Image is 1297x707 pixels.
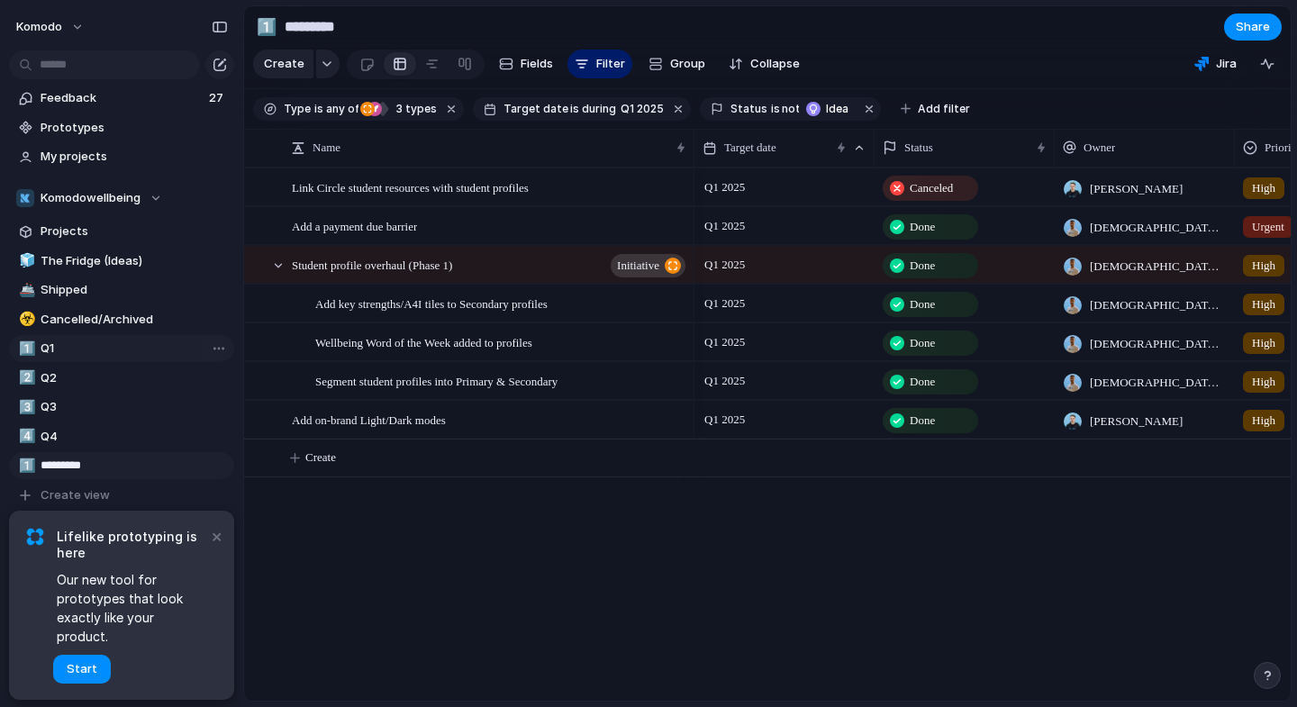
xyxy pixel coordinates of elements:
[567,50,632,78] button: Filter
[700,293,749,314] span: Q1 2025
[492,50,560,78] button: Fields
[16,340,34,358] button: 1️⃣
[19,397,32,418] div: 3️⃣
[1090,374,1227,392] span: [DEMOGRAPHIC_DATA][PERSON_NAME]
[205,525,227,547] button: Dismiss
[579,101,616,117] span: during
[16,428,34,446] button: 4️⃣
[750,55,800,73] span: Collapse
[315,370,558,391] span: Segment student profiles into Primary & Secondary
[521,55,553,73] span: Fields
[19,309,32,330] div: ☣️
[253,50,313,78] button: Create
[568,99,619,119] button: isduring
[1252,334,1275,352] span: High
[1252,373,1275,391] span: High
[313,139,340,157] span: Name
[19,367,32,388] div: 2️⃣
[16,281,34,299] button: 🚢
[41,486,110,504] span: Create view
[360,99,440,119] button: 3 types
[9,248,234,275] a: 🧊The Fridge (Ideas)
[8,13,94,41] button: Komodo
[1252,179,1275,197] span: High
[910,373,935,391] span: Done
[670,55,705,73] span: Group
[292,177,529,197] span: Link Circle student resources with student profiles
[9,276,234,304] a: 🚢Shipped
[1252,295,1275,313] span: High
[9,365,234,392] a: 2️⃣Q2
[721,50,807,78] button: Collapse
[19,280,32,301] div: 🚢
[570,101,579,117] span: is
[1090,219,1227,237] span: [DEMOGRAPHIC_DATA][PERSON_NAME]
[57,570,207,646] span: Our new tool for prototypes that look exactly like your product.
[1090,296,1227,314] span: [DEMOGRAPHIC_DATA][PERSON_NAME]
[315,293,548,313] span: Add key strengths/A4I tiles to Secondary profiles
[9,85,234,112] a: Feedback27
[53,655,111,684] button: Start
[41,189,141,207] span: Komodowellbeing
[57,529,207,561] span: Lifelike prototyping is here
[918,101,970,117] span: Add filter
[617,99,667,119] button: Q1 2025
[9,114,234,141] a: Prototypes
[1252,412,1275,430] span: High
[41,311,228,329] span: Cancelled/Archived
[910,179,953,197] span: Canceled
[9,452,234,479] a: 1️⃣
[621,101,664,117] span: Q1 2025
[16,311,34,329] button: ☣️
[9,394,234,421] a: 3️⃣Q3
[19,426,32,447] div: 4️⃣
[904,139,933,157] span: Status
[700,370,749,392] span: Q1 2025
[9,306,234,333] a: ☣️Cancelled/Archived
[41,119,228,137] span: Prototypes
[910,334,935,352] span: Done
[910,412,935,430] span: Done
[9,185,234,212] button: Komodowellbeing
[9,335,234,362] a: 1️⃣Q1
[41,222,228,240] span: Projects
[16,252,34,270] button: 🧊
[41,252,228,270] span: The Fridge (Ideas)
[41,340,228,358] span: Q1
[611,254,685,277] button: initiative
[391,102,405,115] span: 3
[910,218,935,236] span: Done
[700,177,749,198] span: Q1 2025
[1187,50,1244,77] button: Jira
[617,253,659,278] span: initiative
[767,99,803,119] button: isnot
[1224,14,1282,41] button: Share
[639,50,714,78] button: Group
[1090,412,1183,431] span: [PERSON_NAME]
[67,660,97,678] span: Start
[771,101,780,117] span: is
[700,254,749,276] span: Q1 2025
[730,101,767,117] span: Status
[41,89,204,107] span: Feedback
[890,96,981,122] button: Add filter
[9,218,234,245] a: Projects
[503,101,568,117] span: Target date
[700,331,749,353] span: Q1 2025
[1090,335,1227,353] span: [DEMOGRAPHIC_DATA][PERSON_NAME]
[1252,257,1275,275] span: High
[1236,18,1270,36] span: Share
[910,257,935,275] span: Done
[41,428,228,446] span: Q4
[9,482,234,509] button: Create view
[1084,139,1115,157] span: Owner
[801,99,857,119] button: Idea
[9,143,234,170] a: My projects
[41,148,228,166] span: My projects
